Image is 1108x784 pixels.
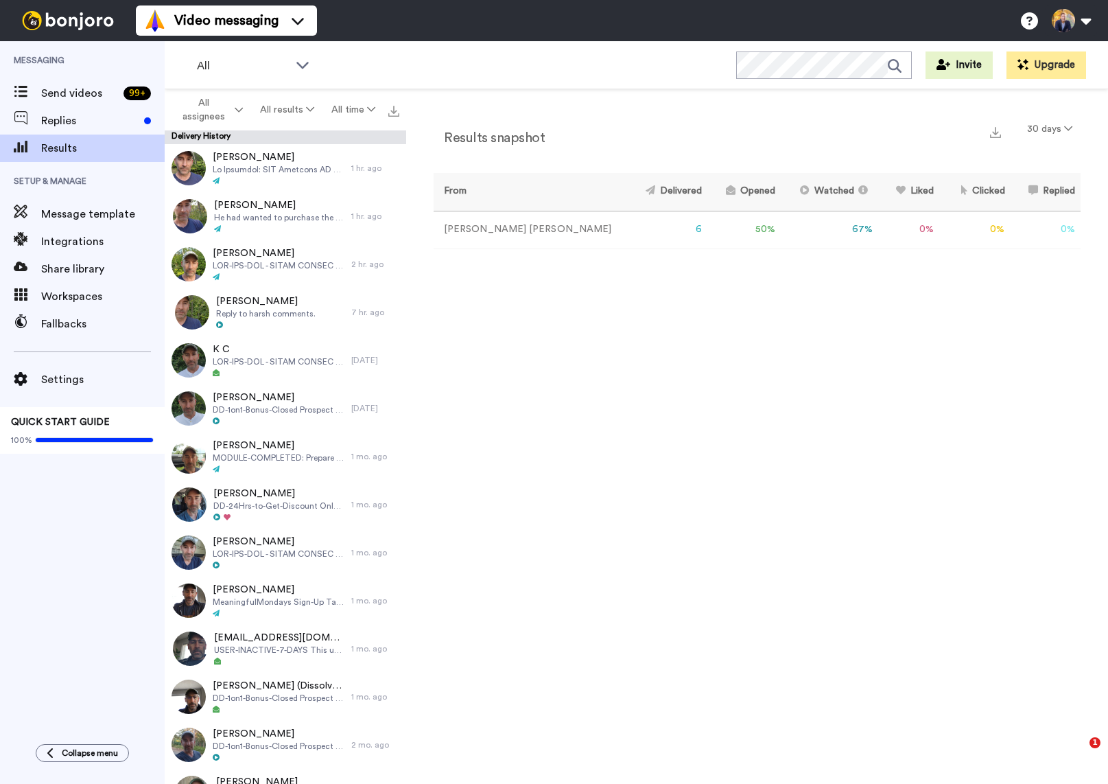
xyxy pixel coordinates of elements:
[388,106,399,117] img: export.svg
[351,547,399,558] div: 1 mo. ago
[144,10,166,32] img: vm-color.svg
[165,673,406,721] a: [PERSON_NAME] (Dissolve Depression)DD-1on1-Bonus-Closed Prospect did not buy during the 24 hours ...
[165,384,406,433] a: [PERSON_NAME]DD-1on1-Bonus-Closed Prospect did not buy during the 24 hours following the webinar....
[627,173,707,211] th: Delivered
[165,529,406,577] a: [PERSON_NAME]LOR-IPS-DOL - SITAM CONSEC ADIPISCI Elitsedd Eiusmodtem: Incididu Utlabor Etd ma Ali...
[1089,737,1100,748] span: 1
[213,452,344,463] span: MODULE-COMPLETED: Prepare to Transform Member completed the "Prepare to Transform" module. That m...
[165,288,406,336] a: [PERSON_NAME]Reply to harsh comments.7 hr. ago
[41,316,165,332] span: Fallbacks
[214,631,344,645] span: [EMAIL_ADDRESS][DOMAIN_NAME]
[213,439,344,452] span: [PERSON_NAME]
[214,198,344,212] span: [PERSON_NAME]
[41,85,118,102] span: Send videos
[351,499,399,510] div: 1 mo. ago
[351,643,399,654] div: 1 mo. ago
[11,435,32,446] span: 100%
[41,233,165,250] span: Integrations
[1011,173,1081,211] th: Replied
[939,173,1010,211] th: Clicked
[926,51,993,79] button: Invite
[213,500,345,511] span: DD-24Hrs-to-Get-Discount Only 24 hours left for them to get their $1500 discount. Talking Points:...
[781,173,879,211] th: Watched
[1061,737,1094,770] iframe: Intercom live chat
[351,403,399,414] div: [DATE]
[41,288,165,305] span: Workspaces
[351,355,399,366] div: [DATE]
[16,11,119,30] img: bj-logo-header-white.svg
[172,487,207,522] img: 8d1e0e0e-8ea8-4a29-97cf-cb661bfc4a59-thumb.jpg
[175,295,209,330] img: 18e67820-0fbb-4f6a-ba4a-e652506ec35a-thumb.jpg
[174,11,279,30] span: Video messaging
[351,259,399,270] div: 2 hr. ago
[172,391,206,426] img: 52f0f322-ef55-40fc-906d-41ebec72dd5c-thumb.jpg
[1019,117,1081,141] button: 30 days
[213,150,344,164] span: [PERSON_NAME]
[173,199,207,233] img: 3b2fc97c-4c48-4ce2-bbc6-5071991ca3fc-thumb.jpg
[36,744,129,762] button: Collapse menu
[213,679,344,693] span: [PERSON_NAME] (Dissolve Depression)
[781,211,879,249] td: 67 %
[11,417,110,427] span: QUICK START GUIDE
[165,481,406,529] a: [PERSON_NAME]DD-24Hrs-to-Get-Discount Only 24 hours left for them to get their $1500 discount. Ta...
[351,595,399,606] div: 1 mo. ago
[165,240,406,288] a: [PERSON_NAME]LOR-IPS-DOL - SITAM CONSEC ADIPISCI Elitsedd Eiusmodtem: Incididu Utlabor Etd ma Ali...
[41,371,165,388] span: Settings
[213,693,344,704] span: DD-1on1-Bonus-Closed Prospect did not buy during the 24 hours following the webinar. They missed ...
[434,173,627,211] th: From
[213,164,344,175] span: Lo Ipsumdol: SIT Ametcons AD elitsed doe tempori utlabo, et dolo mag aliquaen. Adm veni quis nos ...
[165,130,406,144] div: Delivery History
[323,97,384,122] button: All time
[434,211,627,249] td: [PERSON_NAME] [PERSON_NAME]
[172,151,206,185] img: 20419d27-8d26-4188-9d35-352203fc856b-thumb.jpg
[165,336,406,384] a: K CLOR-IPS-DOL - SITAM CONSEC ADIPISCI Elitsedd Eiusmodtem: Incididu Utlabor Etd ma Aliqu Enimad ...
[172,728,206,762] img: fe780e24-f3f2-4a2a-9518-d22a9abbb311-thumb.jpg
[165,721,406,769] a: [PERSON_NAME]DD-1on1-Bonus-Closed Prospect did not buy during the 24 hours following the webinar....
[384,100,403,120] button: Export all results that match these filters now.
[216,308,316,319] span: Reply to harsh comments.
[1006,51,1086,79] button: Upgrade
[165,433,406,481] a: [PERSON_NAME]MODULE-COMPLETED: Prepare to Transform Member completed the "Prepare to Transform" m...
[216,295,316,308] span: [PERSON_NAME]
[172,584,206,618] img: 4d4eb638-f2a0-4cb1-b459-c28df8b63738-thumb.jpg
[351,451,399,462] div: 1 mo. ago
[213,741,344,752] span: DD-1on1-Bonus-Closed Prospect did not buy during the 24 hours following the webinar. They missed ...
[434,130,545,146] h2: Results snapshot
[1011,211,1081,249] td: 0 %
[878,211,939,249] td: 0 %
[172,247,206,281] img: cc521625-6e20-46d2-96f2-c0269c2e0fa4-thumb.jpg
[165,192,406,240] a: [PERSON_NAME]He had wanted to purchase the full Dissolve Depression program, but never followed t...
[213,487,345,500] span: [PERSON_NAME]
[351,307,399,318] div: 7 hr. ago
[351,739,399,750] div: 2 mo. ago
[62,748,118,759] span: Collapse menu
[986,122,1005,141] button: Export a summary of each team member’s results that match this filter now.
[165,144,406,192] a: [PERSON_NAME]Lo Ipsumdol: SIT Ametcons AD elitsed doe tempori utlabo, et dolo mag aliquaen. Adm v...
[707,173,781,211] th: Opened
[213,727,344,741] span: [PERSON_NAME]
[173,632,207,666] img: f5279d39-8009-4b02-9f3c-32b7bf097c87-thumb.jpg
[172,680,206,714] img: c7fb0366-999e-4026-8d86-b51ea87324b9-thumb.jpg
[213,391,344,404] span: [PERSON_NAME]
[251,97,322,122] button: All results
[176,96,232,124] span: All assignees
[213,404,344,415] span: DD-1on1-Bonus-Closed Prospect did not buy during the 24 hours following the webinar. They missed ...
[213,535,344,549] span: [PERSON_NAME]
[351,163,399,174] div: 1 hr. ago
[41,140,165,157] span: Results
[213,583,344,597] span: [PERSON_NAME]
[41,261,165,277] span: Share library
[213,343,344,356] span: K C
[878,173,939,211] th: Liked
[197,58,289,74] span: All
[123,87,151,100] div: 99 +
[351,691,399,702] div: 1 mo. ago
[41,113,139,129] span: Replies
[167,91,251,129] button: All assignees
[213,260,344,271] span: LOR-IPS-DOL - SITAM CONSEC ADIPISCI Elitsedd Eiusmodtem: Incididu Utlabor Etd ma Aliqu Enimad & M...
[214,212,344,223] span: He had wanted to purchase the full Dissolve Depression program, but never followed through.
[351,211,399,222] div: 1 hr. ago
[172,439,206,474] img: 153aece4-4efe-429b-8de4-b4afe4461366-thumb.jpg
[213,246,344,260] span: [PERSON_NAME]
